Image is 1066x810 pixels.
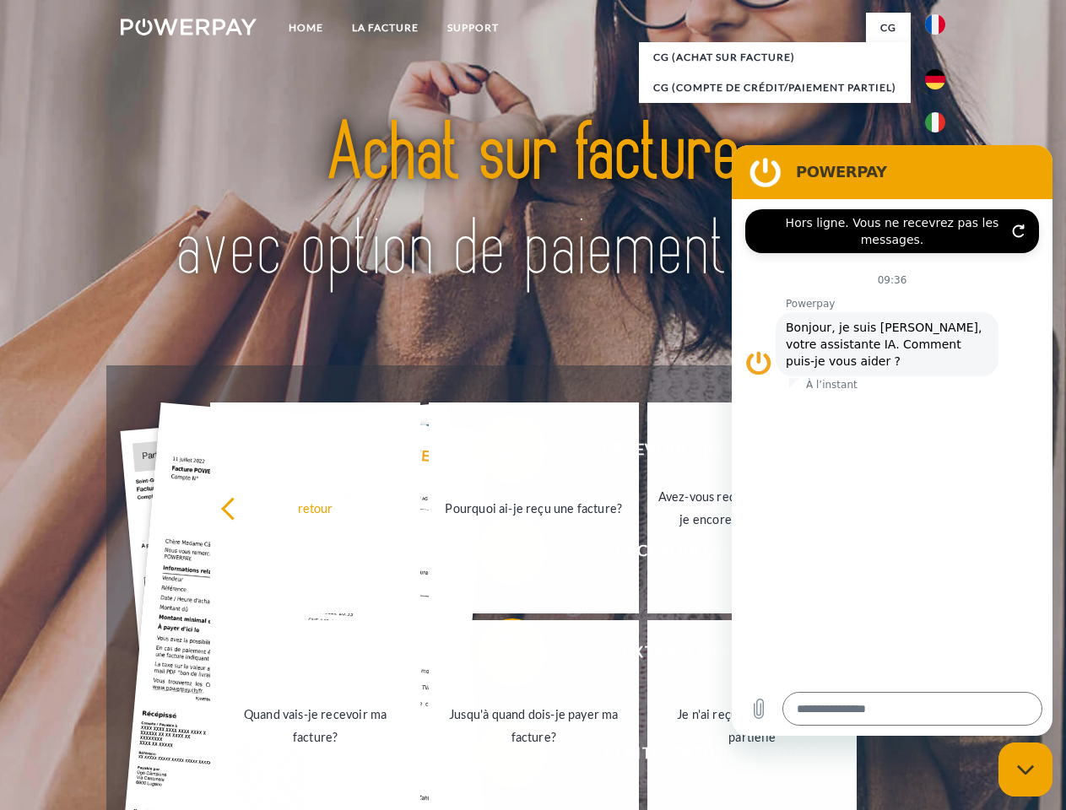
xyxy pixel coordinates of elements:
[925,69,945,89] img: de
[866,13,911,43] a: CG
[732,145,1052,736] iframe: Fenêtre de messagerie
[161,81,905,323] img: title-powerpay_fr.svg
[433,13,513,43] a: Support
[439,703,629,748] div: Jusqu'à quand dois-je payer ma facture?
[220,496,410,519] div: retour
[925,14,945,35] img: fr
[439,496,629,519] div: Pourquoi ai-je reçu une facture?
[925,112,945,132] img: it
[274,13,338,43] a: Home
[220,703,410,748] div: Quand vais-je recevoir ma facture?
[639,73,911,103] a: CG (Compte de crédit/paiement partiel)
[998,742,1052,796] iframe: Bouton de lancement de la fenêtre de messagerie, conversation en cours
[338,13,433,43] a: LA FACTURE
[121,19,257,35] img: logo-powerpay-white.svg
[657,703,847,748] div: Je n'ai reçu qu'une livraison partielle
[657,485,847,531] div: Avez-vous reçu mes paiements, ai-je encore un solde ouvert?
[647,402,858,613] a: Avez-vous reçu mes paiements, ai-je encore un solde ouvert?
[639,42,911,73] a: CG (achat sur facture)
